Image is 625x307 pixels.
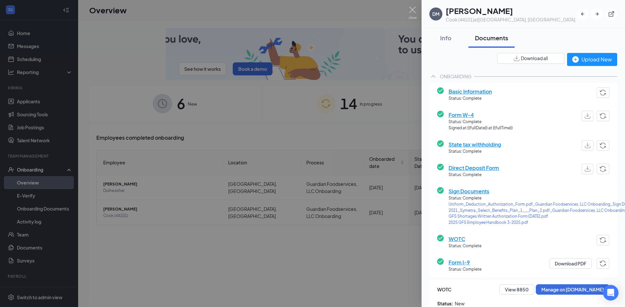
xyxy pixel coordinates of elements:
[437,286,451,293] span: WOTC
[603,285,618,301] div: Open Intercom Messenger
[432,11,439,17] div: DM
[475,34,508,42] div: Documents
[455,300,465,307] span: New
[449,111,513,119] span: Form W-4
[521,55,548,62] span: Download all
[449,96,492,102] span: Status: Complete
[437,300,453,307] span: Status:
[449,125,513,131] span: Signed at: {{fullDate}} at {{fullTime}}
[449,119,513,125] span: Status: Complete
[449,243,481,249] span: Status: Complete
[449,164,499,172] span: Direct Deposit Form
[549,258,592,269] button: Download PDF
[577,8,589,20] button: ArrowLeftNew
[446,16,575,23] div: Cook (44101) at [GEOGRAPHIC_DATA], [GEOGRAPHIC_DATA]
[449,172,499,178] span: Status: Complete
[499,284,534,295] button: View 8850
[449,87,492,96] span: Basic Information
[579,11,586,17] svg: ArrowLeftNew
[449,258,481,266] span: Form I-9
[449,148,501,155] span: Status: Complete
[567,53,617,66] button: Upload New
[446,5,575,16] h1: [PERSON_NAME]
[608,11,615,17] svg: ExternalLink
[572,55,612,63] div: Upload New
[497,53,564,64] button: Download all
[594,11,600,17] svg: ArrowRight
[591,8,603,20] button: ArrowRight
[449,140,501,148] span: State tax withholding
[536,284,609,295] button: Manage on [DOMAIN_NAME]
[605,8,617,20] button: ExternalLink
[436,34,455,42] div: Info
[429,72,437,80] svg: ChevronUp
[449,266,481,273] span: Status: Complete
[440,73,472,80] div: ONBOARDING
[449,235,481,243] span: WOTC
